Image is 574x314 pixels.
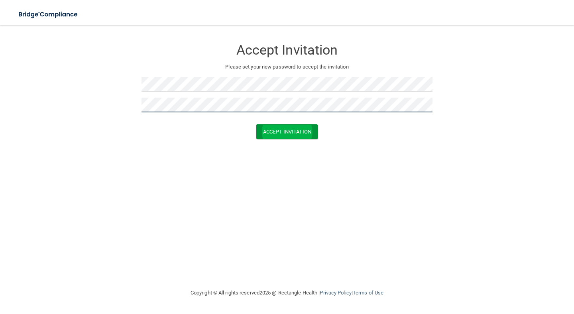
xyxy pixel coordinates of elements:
button: Accept Invitation [256,124,318,139]
img: bridge_compliance_login_screen.278c3ca4.svg [12,6,85,23]
a: Privacy Policy [320,290,351,296]
p: Please set your new password to accept the invitation [147,62,427,72]
iframe: Drift Widget Chat Controller [436,257,564,289]
h3: Accept Invitation [142,43,432,57]
a: Terms of Use [353,290,383,296]
div: Copyright © All rights reserved 2025 @ Rectangle Health | | [142,280,432,306]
